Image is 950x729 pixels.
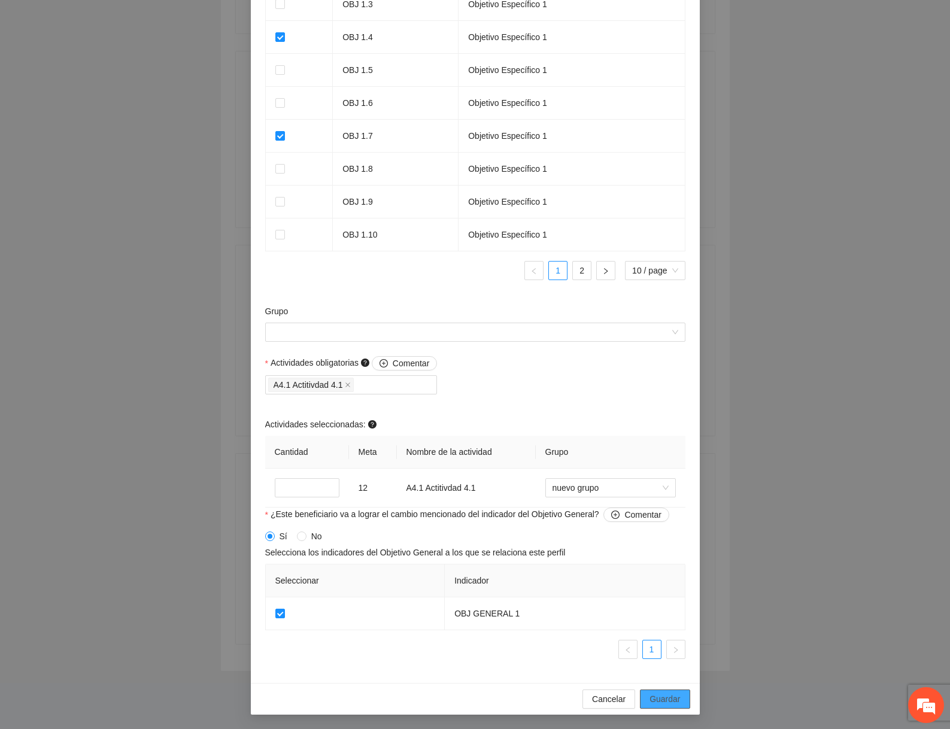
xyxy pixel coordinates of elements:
[666,640,685,659] button: right
[545,447,569,457] span: Grupo
[624,508,661,521] span: Comentar
[553,479,669,497] span: nuevo grupo
[530,268,538,275] span: left
[524,261,544,280] li: Previous Page
[596,261,615,280] button: right
[361,359,369,367] span: question-circle
[640,689,690,709] button: Guardar
[624,646,632,654] span: left
[333,218,459,251] td: OBJ 1.10
[524,261,544,280] button: left
[275,530,292,543] span: Sí
[649,692,680,706] span: Guardar
[306,530,327,543] span: No
[266,564,445,597] th: Seleccionar
[271,356,437,370] span: Actividades obligatorias
[345,382,351,388] span: close
[459,54,685,87] td: Objetivo Específico 1
[333,54,459,87] td: OBJ 1.5
[333,186,459,218] td: OBJ 1.9
[393,357,429,370] span: Comentar
[62,61,201,77] div: Chatee con nosotros ahora
[333,153,459,186] td: OBJ 1.8
[69,160,165,281] span: Estamos en línea.
[459,21,685,54] td: Objetivo Específico 1
[368,420,377,429] span: question-circle
[642,640,661,659] li: 1
[611,511,620,520] span: plus-circle
[196,6,225,35] div: Minimizar ventana de chat en vivo
[333,120,459,153] td: OBJ 1.7
[333,21,459,54] td: OBJ 1.4
[275,447,308,457] span: Cantidad
[459,120,685,153] td: Objetivo Específico 1
[380,359,388,369] span: plus-circle
[548,261,567,280] li: 1
[618,640,638,659] li: Previous Page
[265,546,566,559] span: Selecciona los indicadores del Objetivo General a los que se relaciona este perfil
[333,87,459,120] td: OBJ 1.6
[397,469,536,508] td: A4.1 Actitivdad 4.1
[625,261,685,280] div: Page Size
[265,305,289,318] label: Grupo
[272,323,670,341] input: Grupo
[274,378,343,391] span: A4.1 Actitivdad 4.1
[349,436,397,469] th: Meta
[445,597,685,630] td: OBJ GENERAL 1
[397,436,536,469] th: Nombre de la actividad
[643,640,661,658] a: 1
[349,469,397,508] td: 12
[459,218,685,251] td: Objetivo Específico 1
[618,640,638,659] button: left
[265,418,379,431] span: Actividades seleccionadas:
[666,640,685,659] li: Next Page
[459,153,685,186] td: Objetivo Específico 1
[602,268,609,275] span: right
[372,356,437,370] button: Actividades obligatorias question-circle
[268,378,354,392] span: A4.1 Actitivdad 4.1
[572,261,591,280] li: 2
[445,564,685,597] th: Indicador
[596,261,615,280] li: Next Page
[632,262,678,280] span: 10 / page
[603,508,669,522] button: ¿Este beneficiario va a lograr el cambio mencionado del indicador del Objetivo General?
[6,327,228,369] textarea: Escriba su mensaje y pulse “Intro”
[582,689,635,709] button: Cancelar
[672,646,679,654] span: right
[549,262,567,280] a: 1
[459,87,685,120] td: Objetivo Específico 1
[573,262,591,280] a: 2
[592,692,626,706] span: Cancelar
[459,186,685,218] td: Objetivo Específico 1
[271,508,669,522] span: ¿Este beneficiario va a lograr el cambio mencionado del indicador del Objetivo General?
